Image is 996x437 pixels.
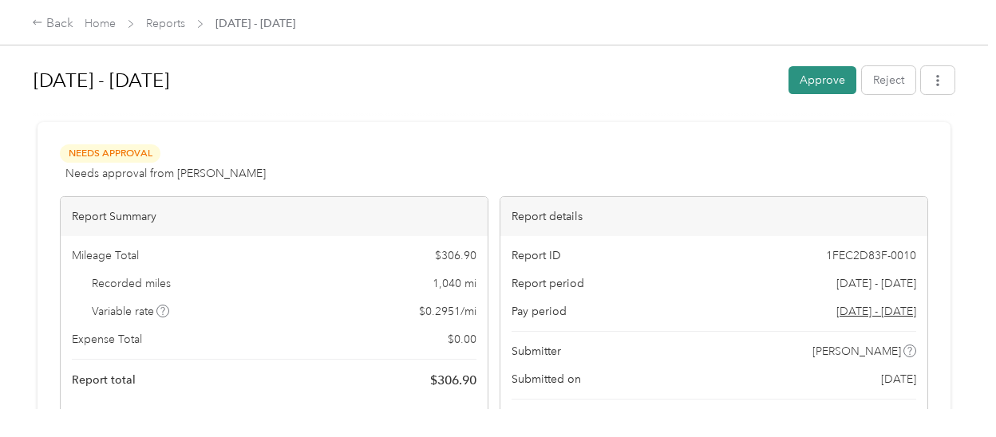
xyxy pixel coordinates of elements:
span: Report total [72,372,136,388]
span: Submitted on [512,371,581,388]
span: $ 0.2951 / mi [419,303,476,320]
span: $ 306.90 [430,371,476,390]
a: Reports [146,17,185,30]
a: Home [85,17,116,30]
button: Reject [862,66,915,94]
div: Back [32,14,73,33]
span: 1FEC2D83F-0010 [826,247,916,264]
span: Recorded miles [92,275,171,292]
h1: Aug 1 - 31, 2025 [34,61,777,100]
span: $ 306.90 [435,247,476,264]
iframe: Everlance-gr Chat Button Frame [907,348,996,437]
span: $ 0.00 [448,331,476,348]
span: Expense Total [72,331,142,348]
div: Report Summary [61,197,488,236]
span: Go to pay period [836,303,916,320]
span: [PERSON_NAME] [812,343,901,360]
span: Variable rate [92,303,170,320]
button: Approve [788,66,856,94]
span: Needs approval from [PERSON_NAME] [65,165,266,182]
span: Pay period [512,303,567,320]
div: Report details [500,197,927,236]
span: [DATE] - [DATE] [836,275,916,292]
span: 1,040 mi [433,275,476,292]
span: Needs Approval [60,144,160,163]
span: Submitter [512,343,561,360]
span: Report period [512,275,584,292]
span: Report ID [512,247,561,264]
span: Mileage Total [72,247,139,264]
span: [DATE] [881,371,916,388]
span: [DATE] - [DATE] [215,15,295,32]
